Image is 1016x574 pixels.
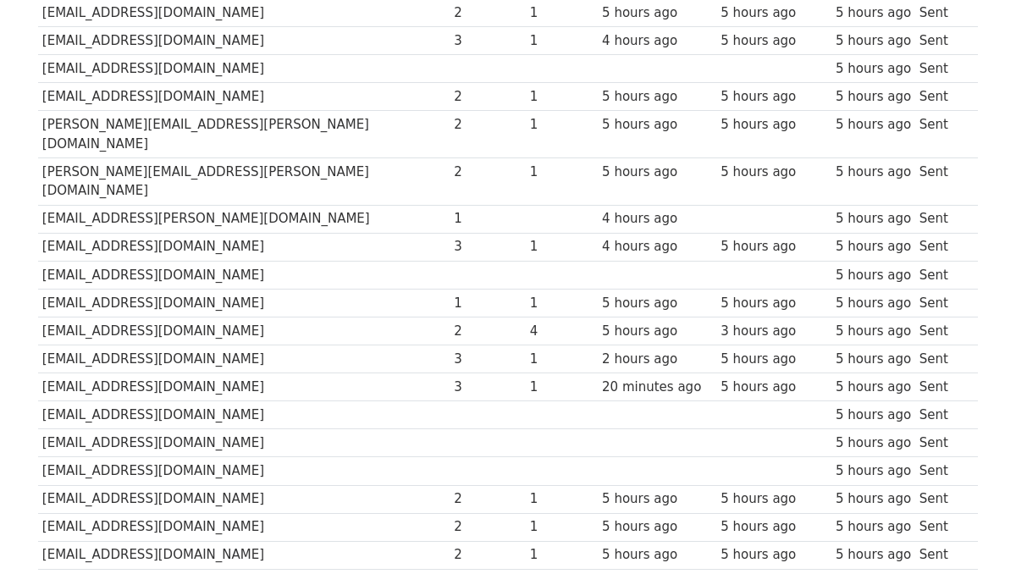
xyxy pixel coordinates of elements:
[915,157,969,205] td: Sent
[530,294,594,313] div: 1
[454,322,522,341] div: 2
[721,545,827,565] div: 5 hours ago
[38,261,450,289] td: [EMAIL_ADDRESS][DOMAIN_NAME]
[915,457,969,485] td: Sent
[602,87,712,107] div: 5 hours ago
[836,31,911,51] div: 5 hours ago
[38,27,450,55] td: [EMAIL_ADDRESS][DOMAIN_NAME]
[454,489,522,509] div: 2
[602,350,712,369] div: 2 hours ago
[836,209,911,229] div: 5 hours ago
[721,489,827,509] div: 5 hours ago
[836,322,911,341] div: 5 hours ago
[454,237,522,257] div: 3
[915,345,969,373] td: Sent
[836,350,911,369] div: 5 hours ago
[836,266,911,285] div: 5 hours ago
[602,237,712,257] div: 4 hours ago
[454,87,522,107] div: 2
[38,401,450,429] td: [EMAIL_ADDRESS][DOMAIN_NAME]
[836,87,911,107] div: 5 hours ago
[530,237,594,257] div: 1
[38,429,450,457] td: [EMAIL_ADDRESS][DOMAIN_NAME]
[721,163,827,182] div: 5 hours ago
[721,350,827,369] div: 5 hours ago
[836,406,911,425] div: 5 hours ago
[530,3,594,23] div: 1
[915,513,969,541] td: Sent
[721,322,827,341] div: 3 hours ago
[915,373,969,401] td: Sent
[721,378,827,397] div: 5 hours ago
[38,233,450,261] td: [EMAIL_ADDRESS][DOMAIN_NAME]
[454,517,522,537] div: 2
[836,433,911,453] div: 5 hours ago
[915,55,969,83] td: Sent
[38,111,450,158] td: [PERSON_NAME][EMAIL_ADDRESS][PERSON_NAME][DOMAIN_NAME]
[602,115,712,135] div: 5 hours ago
[915,485,969,513] td: Sent
[454,31,522,51] div: 3
[454,294,522,313] div: 1
[836,294,911,313] div: 5 hours ago
[454,378,522,397] div: 3
[915,289,969,317] td: Sent
[915,83,969,111] td: Sent
[530,115,594,135] div: 1
[836,517,911,537] div: 5 hours ago
[38,55,450,83] td: [EMAIL_ADDRESS][DOMAIN_NAME]
[721,237,827,257] div: 5 hours ago
[602,322,712,341] div: 5 hours ago
[454,163,522,182] div: 2
[530,31,594,51] div: 1
[530,545,594,565] div: 1
[721,517,827,537] div: 5 hours ago
[836,115,911,135] div: 5 hours ago
[38,345,450,373] td: [EMAIL_ADDRESS][DOMAIN_NAME]
[530,87,594,107] div: 1
[602,294,712,313] div: 5 hours ago
[721,3,827,23] div: 5 hours ago
[38,513,450,541] td: [EMAIL_ADDRESS][DOMAIN_NAME]
[602,31,712,51] div: 4 hours ago
[454,545,522,565] div: 2
[454,115,522,135] div: 2
[836,378,911,397] div: 5 hours ago
[836,3,911,23] div: 5 hours ago
[836,237,911,257] div: 5 hours ago
[602,517,712,537] div: 5 hours ago
[38,205,450,233] td: [EMAIL_ADDRESS][PERSON_NAME][DOMAIN_NAME]
[530,517,594,537] div: 1
[38,373,450,401] td: [EMAIL_ADDRESS][DOMAIN_NAME]
[915,111,969,158] td: Sent
[931,493,1016,574] iframe: Chat Widget
[530,163,594,182] div: 1
[530,322,594,341] div: 4
[454,3,522,23] div: 2
[915,317,969,345] td: Sent
[38,289,450,317] td: [EMAIL_ADDRESS][DOMAIN_NAME]
[915,541,969,569] td: Sent
[38,157,450,205] td: [PERSON_NAME][EMAIL_ADDRESS][PERSON_NAME][DOMAIN_NAME]
[602,378,712,397] div: 20 minutes ago
[915,27,969,55] td: Sent
[915,205,969,233] td: Sent
[530,489,594,509] div: 1
[915,233,969,261] td: Sent
[602,3,712,23] div: 5 hours ago
[454,350,522,369] div: 3
[530,350,594,369] div: 1
[602,163,712,182] div: 5 hours ago
[836,59,911,79] div: 5 hours ago
[38,457,450,485] td: [EMAIL_ADDRESS][DOMAIN_NAME]
[915,429,969,457] td: Sent
[602,489,712,509] div: 5 hours ago
[38,83,450,111] td: [EMAIL_ADDRESS][DOMAIN_NAME]
[836,489,911,509] div: 5 hours ago
[721,115,827,135] div: 5 hours ago
[836,461,911,481] div: 5 hours ago
[836,545,911,565] div: 5 hours ago
[38,317,450,345] td: [EMAIL_ADDRESS][DOMAIN_NAME]
[721,294,827,313] div: 5 hours ago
